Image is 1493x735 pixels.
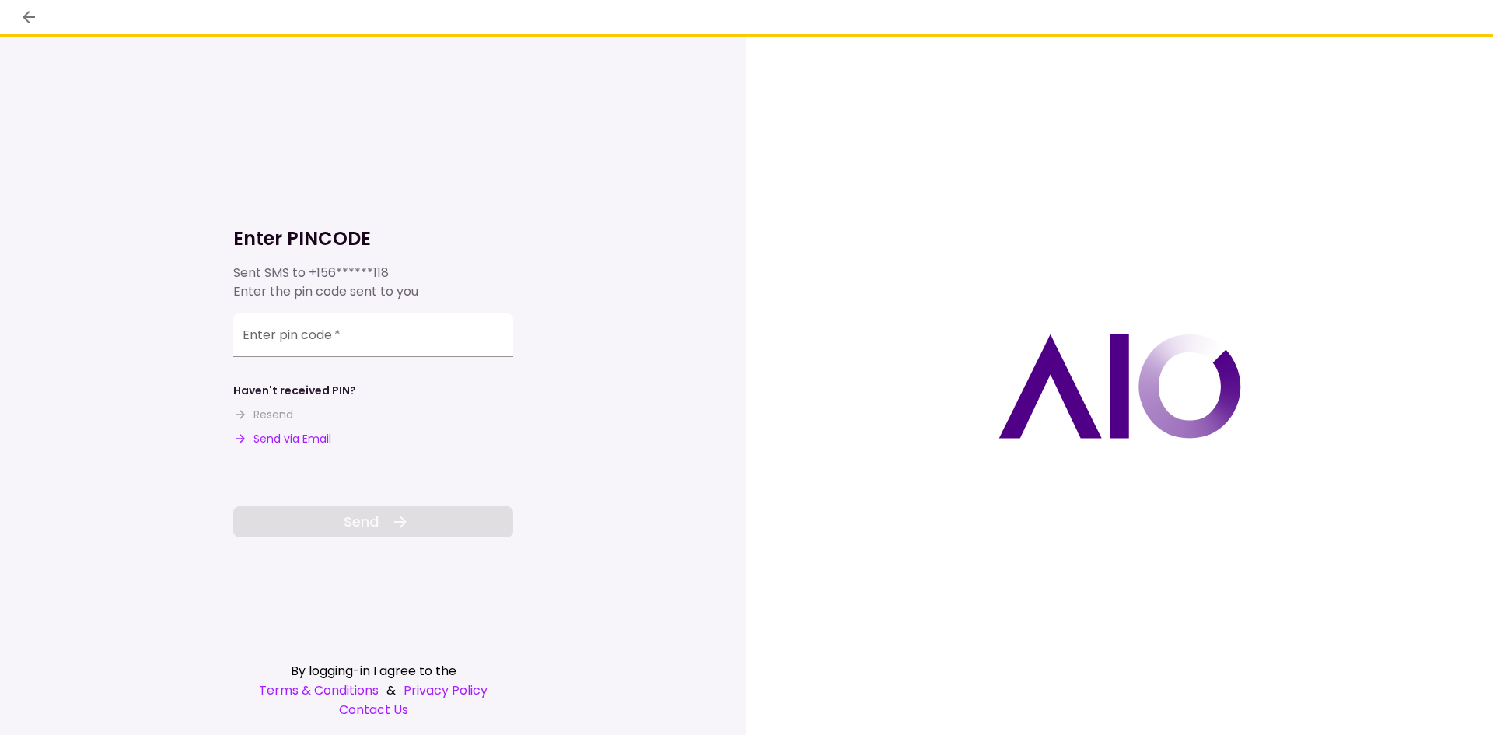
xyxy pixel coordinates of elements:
a: Privacy Policy [404,681,488,700]
div: & [233,681,513,700]
h1: Enter PINCODE [233,226,513,251]
div: Haven't received PIN? [233,383,356,399]
div: By logging-in I agree to the [233,661,513,681]
button: back [16,4,42,30]
div: Sent SMS to Enter the pin code sent to you [233,264,513,301]
a: Terms & Conditions [259,681,379,700]
a: Contact Us [233,700,513,719]
button: Resend [233,407,293,423]
img: AIO logo [998,334,1241,439]
span: Send [344,511,379,532]
button: Send [233,506,513,537]
button: Send via Email [233,431,331,447]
